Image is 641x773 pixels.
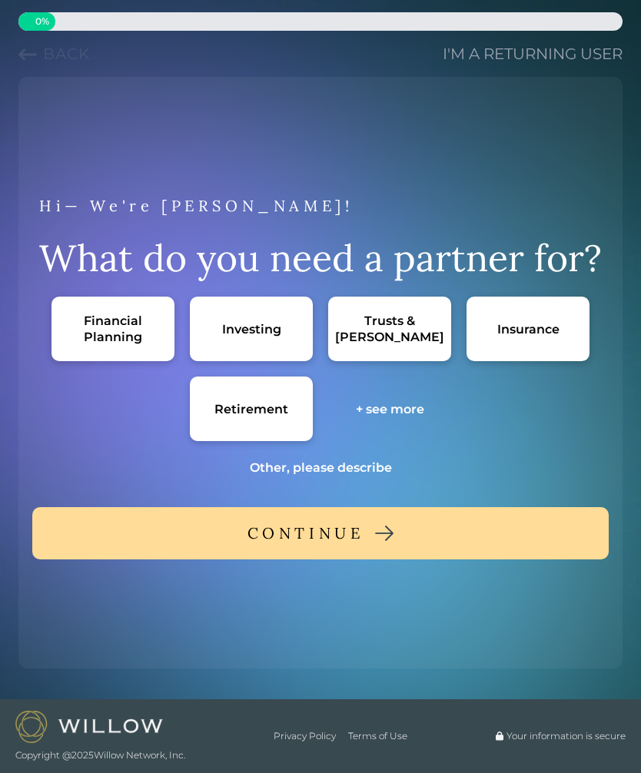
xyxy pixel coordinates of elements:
[506,730,626,742] span: Your information is secure
[443,43,623,65] a: I'm a returning user
[15,711,163,742] img: Willow logo
[348,730,407,742] a: Terms of Use
[15,749,185,761] span: Copyright @ 2025 Willow Network, Inc.
[497,321,560,337] div: Insurance
[39,192,602,220] div: Hi— We're [PERSON_NAME]!
[247,519,364,547] div: CONTINUE
[67,313,159,345] div: Financial Planning
[18,43,90,65] button: Previous question
[18,12,55,31] div: 0% complete
[222,321,281,337] div: Investing
[18,15,49,28] span: 0 %
[214,401,288,417] div: Retirement
[356,401,424,417] div: + see more
[32,507,609,559] button: CONTINUE
[39,235,602,281] div: What do you need a partner for?
[250,459,392,476] div: Other, please describe
[335,313,444,345] div: Trusts & [PERSON_NAME]
[274,730,336,742] a: Privacy Policy
[43,45,90,63] span: Back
